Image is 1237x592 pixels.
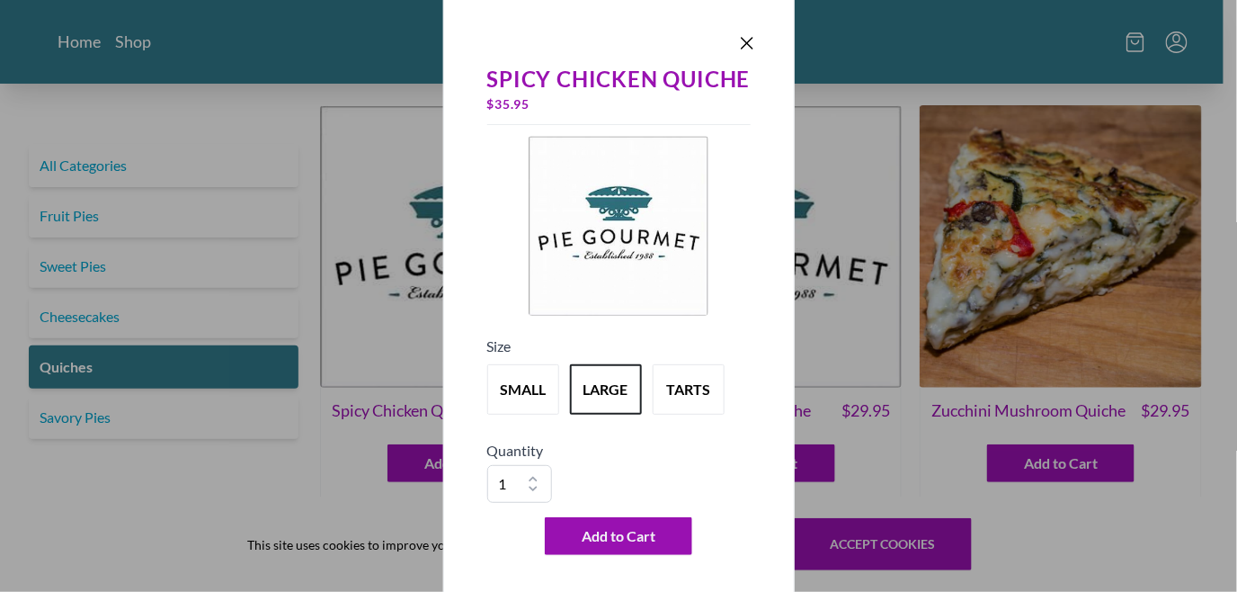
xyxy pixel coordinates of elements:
[545,517,692,555] button: Add to Cart
[570,364,642,415] button: Variant Swatch
[487,364,559,415] button: Variant Swatch
[582,525,655,547] span: Add to Cart
[653,364,725,415] button: Variant Swatch
[487,440,751,462] h5: Quantity
[487,67,751,92] div: Spicy Chicken Quiche
[529,136,708,316] img: Product Image
[487,92,751,117] div: $ 35.95
[487,336,751,357] h5: Size
[529,136,708,321] a: Product Image
[736,32,758,54] button: Close panel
